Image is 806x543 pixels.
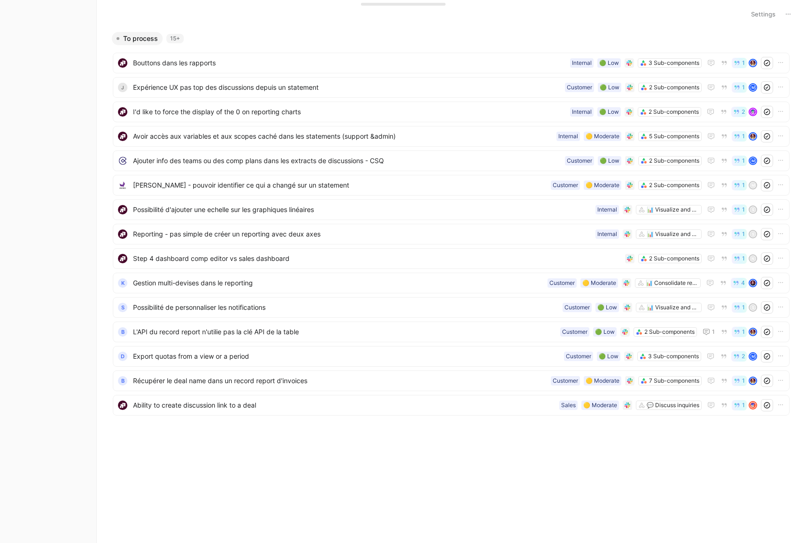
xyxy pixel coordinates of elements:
div: Internal [572,107,592,117]
span: 1 [742,305,745,310]
div: 2 Sub-components [649,83,699,92]
span: 1 [742,378,745,384]
a: DExport quotas from a view or a period3 Sub-components🟢 LowCustomer2M [113,346,790,367]
img: avatar [750,280,756,286]
div: s [750,206,756,213]
span: Bouttons dans les rapports [133,57,566,69]
span: 1 [742,402,745,408]
div: 7 Sub-components [649,376,699,386]
div: Customer [549,278,575,288]
img: avatar [750,329,756,335]
div: 🟡 Moderate [586,132,619,141]
button: To process [112,32,163,45]
div: M [750,157,756,164]
button: 1 [732,58,747,68]
span: Récupérer le deal name dans un record report d'invoices [133,375,547,386]
span: 1 [742,256,745,261]
span: 1 [742,158,745,164]
div: M [750,84,756,91]
button: 1 [732,327,747,337]
div: 🟢 Low [600,156,619,165]
a: logoAjouter info des teams ou des comp plans dans les extracts de discussions - CSQ2 Sub-componen... [113,150,790,171]
span: 1 [742,182,745,188]
div: s [750,231,756,237]
span: Ajouter info des teams ou des comp plans dans les extracts de discussions - CSQ [133,155,561,166]
button: 1 [732,131,747,142]
div: Customer [564,303,590,312]
img: logo [118,132,127,141]
button: 2 [731,351,747,362]
div: Customer [553,181,578,190]
span: 2 [742,109,745,115]
div: To process15+ [108,32,794,421]
div: 📊 Consolidate reporting data [646,278,698,288]
img: logo [118,254,127,263]
img: avatar [750,133,756,140]
span: 4 [741,280,745,286]
div: m [750,182,756,189]
a: logoPossibilité d'ajouter une echelle sur les graphiques linéaires📊 Visualize and monitor insight... [113,199,790,220]
a: JExpérience UX pas top des discussions depuis un statement2 Sub-components🟢 LowCustomer1M [113,77,790,98]
button: Settings [747,8,780,21]
div: n [750,255,756,262]
img: logo [118,58,127,68]
button: 1 [732,229,747,239]
div: S [118,303,127,312]
span: 1 [742,207,745,212]
div: 3 Sub-components [649,58,699,68]
span: 1 [742,85,745,90]
span: 2 [742,354,745,359]
div: B [118,376,127,386]
span: L'API du record report n'utilie pas la clé API de la table [133,326,556,338]
a: logo[PERSON_NAME] - pouvoir identifier ce qui a changé sur un statement2 Sub-components🟡 Moderate... [113,175,790,196]
div: M [750,353,756,360]
div: Internal [572,58,592,68]
div: J [118,83,127,92]
img: avatar [750,109,756,115]
button: 1 [732,156,747,166]
a: logoAvoir accès aux variables et aux scopes caché dans les statements (support &admin)5 Sub-compo... [113,126,790,147]
a: logoBouttons dans les rapports3 Sub-components🟢 LowInternal1avatar [113,53,790,73]
img: logo [118,181,127,190]
div: 🟢 Low [600,83,619,92]
div: 2 Sub-components [649,181,699,190]
div: 2 Sub-components [649,107,699,117]
span: Export quotas from a view or a period [133,351,560,362]
button: 2 [731,107,747,117]
div: Internal [597,229,617,239]
span: Reporting - pas simple de créer un reporting avec deux axes [133,228,592,240]
div: 3 Sub-components [648,352,699,361]
div: D [118,352,127,361]
div: Internal [597,205,617,214]
span: 1 [742,60,745,66]
div: Customer [553,376,578,386]
div: Sales [561,401,576,410]
div: K [118,278,127,288]
div: 🟢 Low [599,58,619,68]
div: 📊 Visualize and monitor insights [647,303,699,312]
a: SPossibilité de personnaliser les notifications📊 Visualize and monitor insights🟢 LowCustomer1s [113,297,790,318]
div: 2 Sub-components [649,254,699,263]
div: 🟢 Low [597,303,617,312]
div: B [118,327,127,337]
button: 1 [732,376,747,386]
button: 4 [731,278,747,288]
div: Internal [558,132,578,141]
a: BRécupérer le deal name dans un record report d'invoices7 Sub-components🟡 ModerateCustomer1avatar [113,370,790,391]
img: logo [118,107,127,117]
span: Ability to create discussion link to a deal [133,400,556,411]
a: logoStep 4 dashboard comp editor vs sales dashboard2 Sub-components1n [113,248,790,269]
div: 🟢 Low [595,327,615,337]
button: 1 [701,326,717,338]
span: 1 [742,134,745,139]
button: 1 [732,302,747,313]
span: I'd like to force the display of the 0 on reporting charts [133,106,566,118]
div: 🟡 Moderate [582,278,616,288]
img: logo [118,156,127,165]
span: To process [123,34,158,43]
span: Gestion multi-devises dans le reporting [133,277,544,289]
div: 🟢 Low [599,352,618,361]
div: 2 Sub-components [644,327,695,337]
span: 1 [742,329,745,335]
img: avatar [750,378,756,384]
